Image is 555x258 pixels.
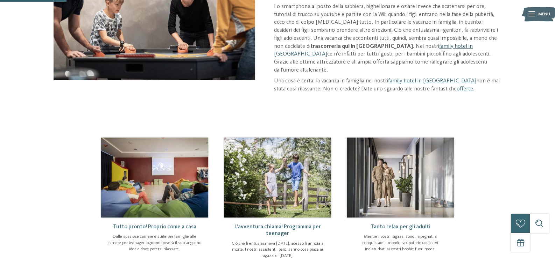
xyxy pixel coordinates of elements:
[224,138,331,218] img: Progettate delle vacanze con i vostri figli teenager?
[234,224,321,236] span: L’avventura chiama! Programma per teenager
[310,44,413,49] strong: trascorrerla qui in [GEOGRAPHIC_DATA]
[274,77,501,93] p: Una cosa è certa: la vacanza in famiglia nei nostri non è mai stata così rilassante. Non ci crede...
[371,224,430,230] span: Tanto relax per gli adulti
[457,86,473,92] a: offerte
[101,138,208,218] img: Progettate delle vacanze con i vostri figli teenager?
[113,224,196,230] span: Tutto pronto! Proprio come a casa
[388,78,476,84] a: family hotel in [GEOGRAPHIC_DATA]
[274,3,501,74] p: Lo smartphone al posto della sabbiera, bighellonare e oziare invece che scatenarsi per ore, tutor...
[347,138,454,218] img: Progettate delle vacanze con i vostri figli teenager?
[107,234,202,252] p: Dalle spaziose camere e suite per famiglie alle camere per teenager: ognuno troverà il suo angoli...
[353,234,448,252] p: Mentre i vostri ragazzi sono impegnati a conquistare il mondo, voi potrete dedicarvi indisturbati...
